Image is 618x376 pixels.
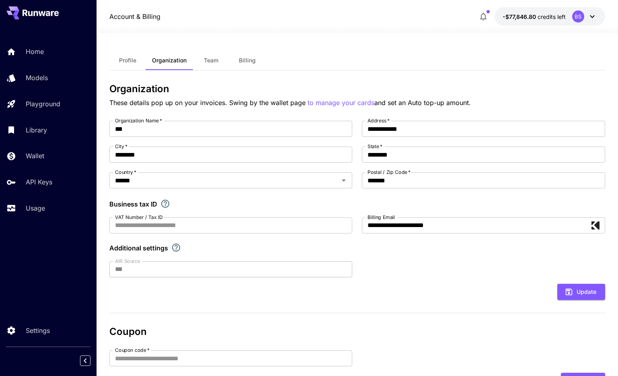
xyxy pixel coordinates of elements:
p: Models [26,73,48,83]
span: and set an Auto top-up amount. [374,99,471,107]
button: Collapse sidebar [80,355,90,366]
nav: breadcrumb [109,12,160,21]
span: credits left [538,13,566,20]
p: Usage [26,203,45,213]
span: Billing [239,57,256,64]
h3: Organization [109,83,605,95]
label: Postal / Zip Code [368,169,411,176]
h3: Coupon [109,326,605,337]
label: Coupon code [115,347,150,353]
span: Team [204,57,218,64]
div: Collapse sidebar [86,353,96,368]
div: BS [572,10,584,23]
label: VAT Number / Tax ID [115,214,163,221]
span: Profile [119,57,136,64]
button: to manage your cards [308,98,374,108]
button: -$77,846.79843BS [495,7,605,26]
label: Address [368,117,390,124]
span: Organization [152,57,187,64]
label: City [115,143,127,150]
button: Open [338,175,349,186]
span: These details pop up on your invoices. Swing by the wallet page [109,99,308,107]
p: Business tax ID [109,199,157,209]
p: Additional settings [109,243,168,253]
span: -$77,846.80 [503,13,538,20]
p: Library [26,125,47,135]
p: Settings [26,326,50,335]
p: API Keys [26,177,52,187]
a: Account & Billing [109,12,160,21]
svg: If you are a business tax registrant, please enter your business tax ID here. [160,199,170,209]
label: Organization Name [115,117,162,124]
label: Billing Email [368,214,395,221]
button: Update [557,284,605,300]
label: State [368,143,382,150]
svg: Explore additional customization settings [171,243,181,252]
label: Country [115,169,136,176]
p: Playground [26,99,60,109]
div: -$77,846.79843 [503,12,566,21]
p: Wallet [26,151,44,161]
p: Home [26,47,44,56]
label: AIR Source [115,258,140,264]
